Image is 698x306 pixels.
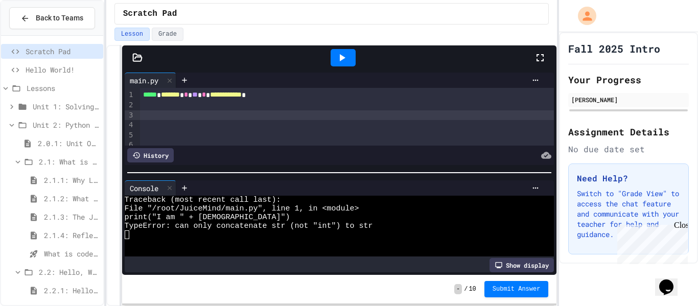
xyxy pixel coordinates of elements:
[36,13,83,23] span: Back to Teams
[568,125,689,139] h2: Assignment Details
[469,285,476,293] span: 10
[655,265,688,296] iframe: chat widget
[27,83,99,93] span: Lessons
[464,285,468,293] span: /
[125,140,135,150] div: 6
[44,285,99,296] span: 2.2.1: Hello, World!
[484,281,549,297] button: Submit Answer
[493,285,541,293] span: Submit Answer
[577,189,680,240] p: Switch to "Grade View" to access the chat feature and communicate with your teacher for help and ...
[125,75,164,86] div: main.py
[125,130,135,140] div: 5
[44,248,99,259] span: What is code? - Quiz
[9,7,95,29] button: Back to Teams
[568,143,689,155] div: No due date set
[125,90,135,100] div: 1
[26,64,99,75] span: Hello World!
[125,204,359,213] span: File "/root/JuiceMind/main.py", line 1, in <module>
[490,258,554,272] div: Show display
[4,4,71,65] div: Chat with us now!Close
[114,28,150,41] button: Lesson
[125,183,164,194] div: Console
[125,222,373,230] span: TypeError: can only concatenate str (not "int") to str
[571,95,686,104] div: [PERSON_NAME]
[39,267,99,277] span: 2.2: Hello, World!
[38,138,99,149] span: 2.0.1: Unit Overview
[577,172,680,184] h3: Need Help?
[125,100,135,110] div: 2
[33,101,99,112] span: Unit 1: Solving Problems in Computer Science
[125,213,290,222] span: print("I am " + [DEMOGRAPHIC_DATA]")
[152,28,183,41] button: Grade
[125,110,135,121] div: 3
[568,73,689,87] h2: Your Progress
[567,4,599,28] div: My Account
[123,8,177,20] span: Scratch Pad
[568,41,660,56] h1: Fall 2025 Intro
[125,180,176,196] div: Console
[454,284,462,294] span: -
[44,230,99,241] span: 2.1.4: Reflection - Evolving Technology
[39,156,99,167] span: 2.1: What is Code?
[44,211,99,222] span: 2.1.3: The JuiceMind IDE
[44,175,99,185] span: 2.1.1: Why Learn to Program?
[127,148,174,162] div: History
[44,193,99,204] span: 2.1.2: What is Code?
[613,221,688,264] iframe: chat widget
[26,46,99,57] span: Scratch Pad
[33,120,99,130] span: Unit 2: Python Fundamentals
[125,73,176,88] div: main.py
[125,120,135,130] div: 4
[125,196,281,204] span: Traceback (most recent call last):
